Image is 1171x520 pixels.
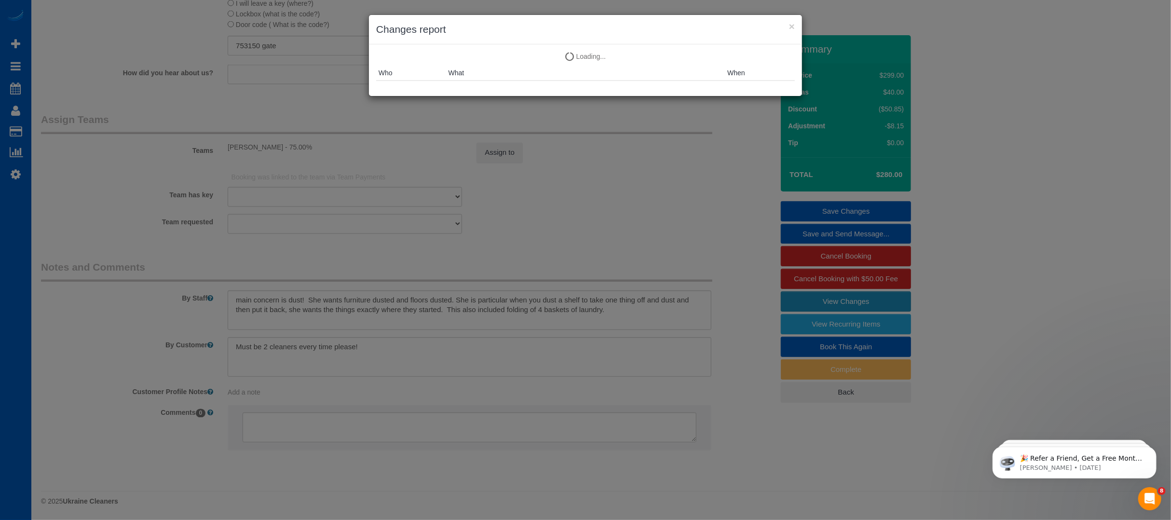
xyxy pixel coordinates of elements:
[42,28,165,132] span: 🎉 Refer a Friend, Get a Free Month! 🎉 Love Automaid? Share the love! When you refer a friend who ...
[978,426,1171,494] iframe: Intercom notifications message
[446,66,725,81] th: What
[376,52,795,61] p: Loading...
[789,21,795,31] button: ×
[42,37,166,46] p: Message from Ellie, sent 1w ago
[369,15,802,96] sui-modal: Changes report
[1138,487,1161,510] iframe: Intercom live chat
[376,66,446,81] th: Who
[376,22,795,37] h3: Changes report
[725,66,795,81] th: When
[1158,487,1166,495] span: 8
